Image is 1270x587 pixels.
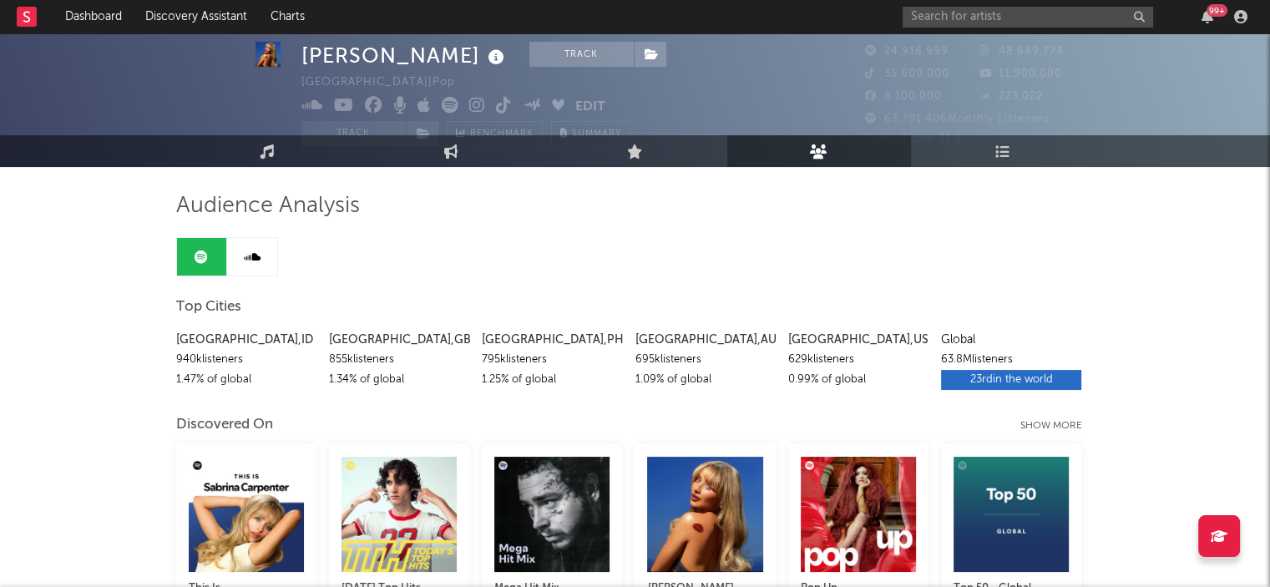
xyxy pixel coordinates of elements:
input: Search for artists [903,7,1153,28]
span: 63.791.406 Monthly Listeners [865,114,1050,124]
div: 1.47 % of global [176,370,316,390]
div: [GEOGRAPHIC_DATA] , US [788,330,928,350]
button: Track [529,42,634,67]
button: 99+ [1202,10,1213,23]
div: [GEOGRAPHIC_DATA] , AU [635,330,775,350]
div: 23rd in the world [941,370,1081,390]
div: 940k listeners [176,350,316,370]
div: 855k listeners [329,350,469,370]
div: [GEOGRAPHIC_DATA] , GB [329,330,469,350]
div: 1.09 % of global [635,370,775,390]
div: 0.99 % of global [788,370,928,390]
button: Edit [575,97,605,118]
div: 629k listeners [788,350,928,370]
div: [GEOGRAPHIC_DATA] , PH [482,330,622,350]
div: Discovered On [176,415,273,435]
div: 1.34 % of global [329,370,469,390]
button: Summary [551,121,630,146]
div: 695k listeners [635,350,775,370]
div: Show more [1020,416,1095,436]
span: 24.916.999 [865,46,949,57]
span: 11.900.000 [979,68,1062,79]
span: Jump Score: 61.1 [865,134,961,144]
span: Top Cities [176,297,241,317]
div: 1.25 % of global [482,370,622,390]
span: 48.649.774 [979,46,1064,57]
a: Benchmark [447,121,543,146]
span: Audience Analysis [176,196,360,216]
div: 795k listeners [482,350,622,370]
div: 63.8M listeners [941,350,1081,370]
div: [GEOGRAPHIC_DATA] | Pop [301,73,474,93]
div: [GEOGRAPHIC_DATA] , ID [176,330,316,350]
span: Summary [572,129,621,139]
span: 35.600.000 [865,68,949,79]
span: Benchmark [470,124,534,144]
button: Track [301,121,406,146]
div: 99 + [1207,4,1227,17]
div: Global [941,330,1081,350]
div: [PERSON_NAME] [301,42,509,69]
span: 8.100.000 [865,91,942,102]
span: 223.022 [979,91,1043,102]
